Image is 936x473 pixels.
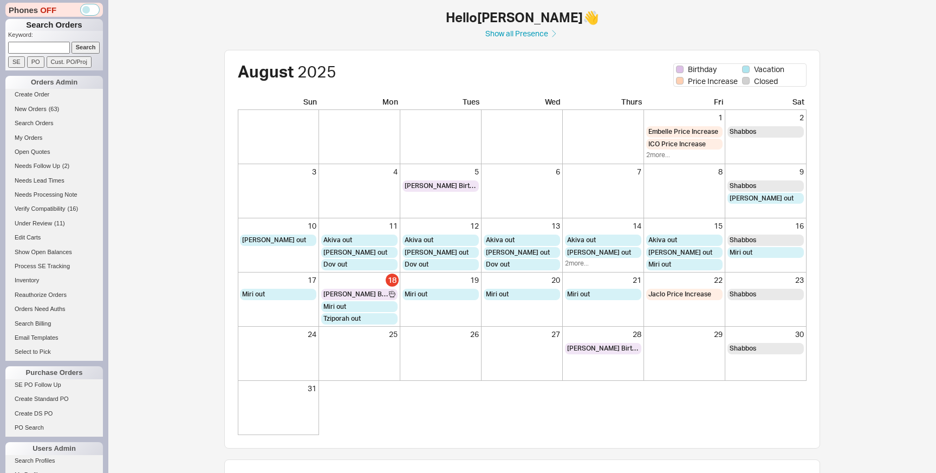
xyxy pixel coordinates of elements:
a: New Orders(63) [5,103,103,115]
span: ( 63 ) [49,106,60,112]
span: Needs Follow Up [15,163,60,169]
span: Vacation [754,64,784,75]
a: Needs Processing Note [5,189,103,200]
input: PO [27,56,44,68]
div: 18 [386,274,399,287]
div: Users Admin [5,442,103,455]
div: Phones [5,3,103,17]
div: Sat [725,96,807,110]
div: 1 [646,112,723,123]
div: 8 [646,166,723,177]
div: Sun [238,96,319,110]
span: ( 11 ) [54,220,65,226]
span: [PERSON_NAME] Birthday [405,182,477,191]
div: 2 more... [646,151,723,160]
div: 11 [321,221,398,231]
a: Create DS PO [5,408,103,419]
div: 5 [402,166,479,177]
span: ( 2 ) [62,163,69,169]
span: August [238,61,294,81]
span: Akiva out [486,236,515,245]
div: Purchase Orders [5,366,103,379]
a: Edit Carts [5,232,103,243]
input: Cust. PO/Proj [47,56,92,68]
a: PO Search [5,422,103,433]
span: Akiva out [323,236,352,245]
span: Dov out [486,260,510,269]
span: [PERSON_NAME] Birthday [323,290,389,299]
span: Birthday [688,64,717,75]
input: Search [71,42,100,53]
a: Verify Compatibility(16) [5,203,103,215]
div: 2 more... [565,259,641,268]
div: 9 [727,166,804,177]
div: 17 [240,275,316,286]
div: 10 [240,221,316,231]
span: Shabbos [730,290,756,299]
span: Jaclo Price Increase [648,290,711,299]
span: Dov out [323,260,347,269]
span: Under Review [15,220,52,226]
div: 6 [484,166,560,177]
div: 31 [240,383,316,394]
div: 2 [727,112,804,123]
a: Inventory [5,275,103,286]
span: Akiva out [405,236,433,245]
div: Wed [482,96,563,110]
span: Verify Compatibility [15,205,66,212]
span: 2025 [297,61,336,81]
div: 3 [240,166,316,177]
span: Miri out [242,290,265,299]
span: [PERSON_NAME] out [405,248,469,257]
span: Shabbos [730,236,756,245]
a: Search Billing [5,318,103,329]
span: [PERSON_NAME] out [567,248,631,257]
div: 28 [565,329,641,340]
span: Shabbos [730,182,756,191]
div: Fri [644,96,725,110]
span: Tziporah out [323,314,361,323]
span: ICO Price Increase [648,140,706,149]
a: SE PO Follow Up [5,379,103,391]
span: Miri out [730,248,752,257]
span: Closed [754,76,778,87]
div: 21 [565,275,641,286]
span: Akiva out [567,236,596,245]
div: 13 [484,221,560,231]
span: Miri out [648,260,671,269]
a: Select to Pick [5,346,103,358]
span: [PERSON_NAME] out [242,236,306,245]
div: 26 [402,329,479,340]
div: Tues [400,96,482,110]
a: Needs Lead Times [5,175,103,186]
a: Email Templates [5,332,103,344]
div: 27 [484,329,560,340]
span: Dov out [405,260,428,269]
span: Miri out [486,290,509,299]
a: Open Quotes [5,146,103,158]
a: Search Profiles [5,455,103,466]
span: Price Increase [688,76,738,87]
a: Search Orders [5,118,103,129]
a: Process SE Tracking [5,261,103,272]
div: 20 [484,275,560,286]
a: Under Review(11) [5,218,103,229]
span: Shabbos [730,127,756,137]
span: Needs Processing Note [15,191,77,198]
div: 22 [646,275,723,286]
div: 23 [727,275,804,286]
span: Miri out [405,290,427,299]
div: 14 [565,221,641,231]
div: Thurs [563,96,644,110]
div: 19 [402,275,479,286]
span: [PERSON_NAME] Birthday [567,344,639,353]
div: 30 [727,329,804,340]
span: Embelle Price Increase [648,127,718,137]
span: Process SE Tracking [15,263,70,269]
div: Mon [319,96,400,110]
span: ( 16 ) [68,205,79,212]
span: New Orders [15,106,47,112]
span: [PERSON_NAME] out [648,248,712,257]
a: Create Order [5,89,103,100]
span: [PERSON_NAME] out [486,248,550,257]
